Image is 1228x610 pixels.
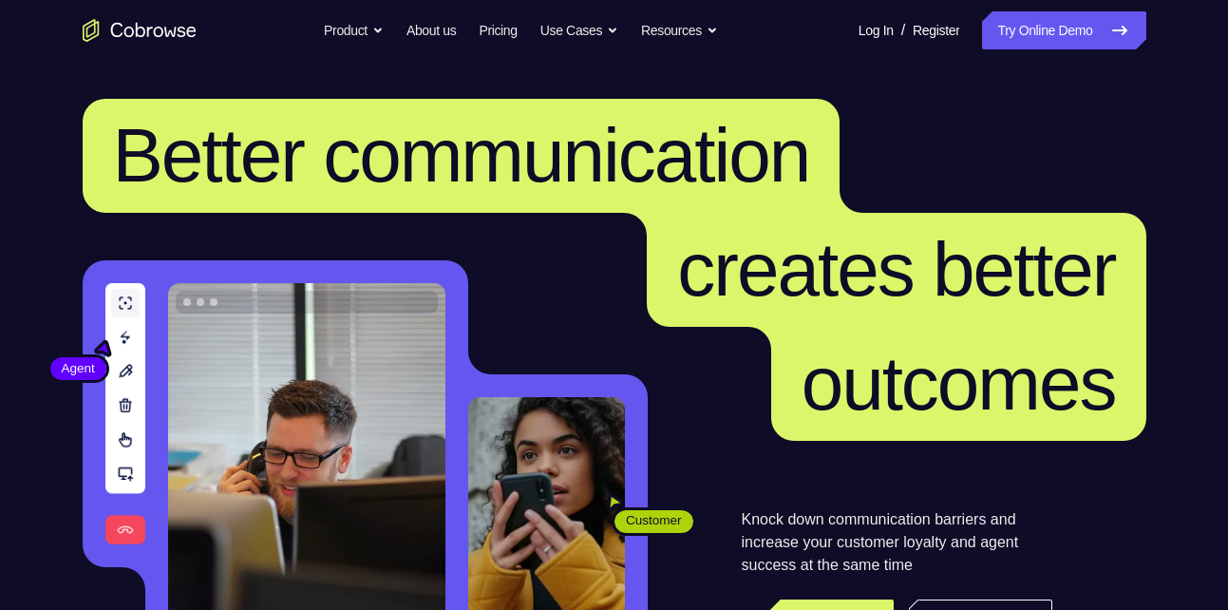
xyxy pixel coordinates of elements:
[540,11,618,49] button: Use Cases
[859,11,894,49] a: Log In
[83,19,197,42] a: Go to the home page
[677,227,1115,312] span: creates better
[901,19,905,42] span: /
[982,11,1145,49] a: Try Online Demo
[324,11,384,49] button: Product
[113,113,810,198] span: Better communication
[802,341,1116,426] span: outcomes
[406,11,456,49] a: About us
[913,11,959,49] a: Register
[641,11,718,49] button: Resources
[742,508,1052,577] p: Knock down communication barriers and increase your customer loyalty and agent success at the sam...
[479,11,517,49] a: Pricing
